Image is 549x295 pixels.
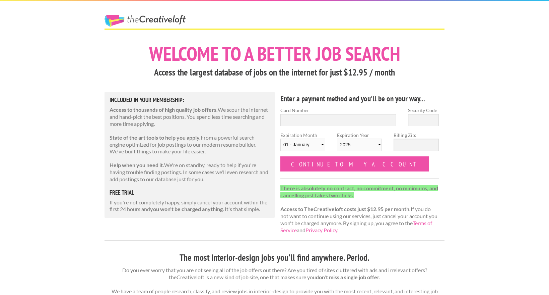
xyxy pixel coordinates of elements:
select: Expiration Month [280,139,325,151]
p: From a powerful search engine optimized for job postings to our modern resume builder. We've buil... [110,134,270,155]
h4: Enter a payment method and you'll be on your way... [280,93,439,104]
h3: The most interior-design jobs you'll find anywhere. Period. [105,251,444,264]
p: If you're not completely happy, simply cancel your account within the first 24 hours and . It's t... [110,199,270,213]
strong: Access to TheCreativeloft costs just $12.95 per month. [280,206,411,212]
select: Expiration Year [337,139,382,151]
p: If you do not want to continue using our services, just cancel your account you won't be charged ... [280,185,439,234]
p: We're on standby, ready to help if you're having trouble finding postings. In some cases we'll ev... [110,162,270,183]
strong: Help when you need it. [110,162,164,168]
a: Privacy Policy [305,227,337,233]
label: Card Number [280,107,396,114]
h5: Included in Your Membership: [110,97,270,103]
label: Security Code [408,107,439,114]
strong: don't miss a single job offer. [316,274,381,280]
strong: State of the art tools to help you apply. [110,134,201,141]
h5: free trial [110,190,270,196]
input: Continue to my account [280,156,429,171]
a: Terms of Service [280,220,432,233]
label: Expiration Month [280,132,325,156]
h1: Welcome to a better job search [105,44,444,63]
strong: There is absolutely no contract, no commitment, no minimums, and cancelling just takes two clicks. [280,185,438,198]
a: The Creative Loft [105,15,186,27]
label: Billing Zip: [394,132,438,139]
p: We scour the internet and hand-pick the best positions. You spend less time searching and more ti... [110,106,270,127]
strong: Access to thousands of high quality job offers. [110,106,218,113]
label: Expiration Year [337,132,382,156]
h3: Access the largest database of jobs on the internet for just $12.95 / month [105,66,444,79]
strong: you won't be charged anything [150,206,223,212]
